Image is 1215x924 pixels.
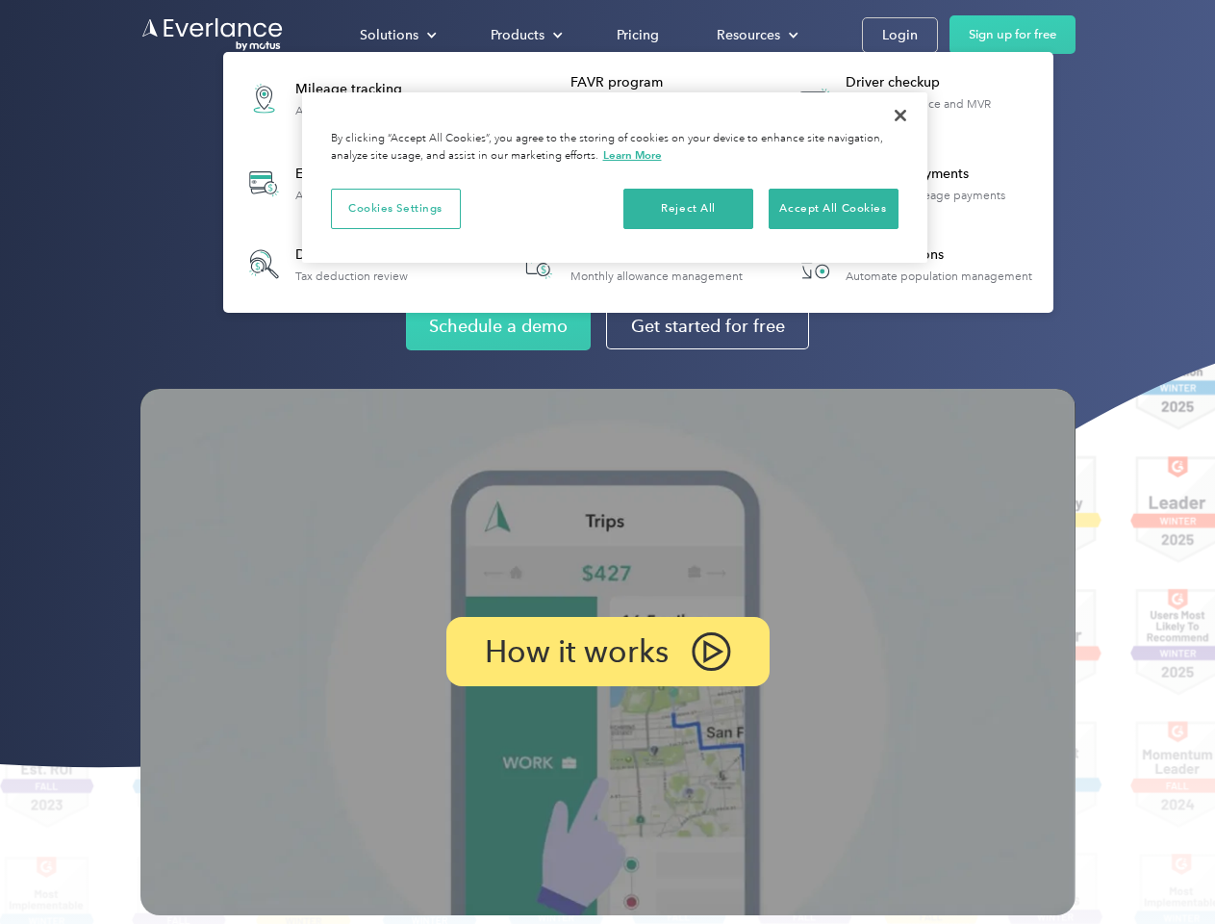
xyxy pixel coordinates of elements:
a: Accountable planMonthly allowance management [508,233,752,295]
a: Login [862,17,938,53]
div: Driver checkup [846,73,1043,92]
a: Sign up for free [949,15,1076,54]
a: Go to homepage [140,16,285,53]
a: HR IntegrationsAutomate population management [783,233,1042,295]
div: Solutions [341,18,452,52]
div: Resources [697,18,814,52]
div: Automatic mileage logs [295,104,420,117]
div: FAVR program [570,73,768,92]
button: Accept All Cookies [769,189,899,229]
button: Cookies Settings [331,189,461,229]
div: Cookie banner [302,92,927,263]
nav: Products [223,52,1053,313]
div: By clicking “Accept All Cookies”, you agree to the storing of cookies on your device to enhance s... [331,131,899,165]
div: Products [491,23,544,47]
div: Resources [717,23,780,47]
a: Get started for free [606,303,809,349]
div: Solutions [360,23,418,47]
a: Mileage trackingAutomatic mileage logs [233,64,430,134]
div: HR Integrations [846,245,1032,265]
a: Expense trackingAutomatic transaction logs [233,148,443,218]
div: Expense tracking [295,165,434,184]
button: Reject All [623,189,753,229]
a: Schedule a demo [406,302,591,350]
p: How it works [485,640,669,663]
div: Pricing [617,23,659,47]
div: Tax deduction review [295,269,408,283]
div: Products [471,18,578,52]
div: Login [882,23,918,47]
a: More information about your privacy, opens in a new tab [603,148,662,162]
div: Deduction finder [295,245,408,265]
a: Pricing [597,18,678,52]
div: Monthly allowance management [570,269,743,283]
a: FAVR programFixed & Variable Rate reimbursement design & management [508,64,769,134]
div: Mileage tracking [295,80,420,99]
div: Automate population management [846,269,1032,283]
a: Deduction finderTax deduction review [233,233,418,295]
input: Submit [141,115,239,155]
a: Driver checkupLicense, insurance and MVR verification [783,64,1044,134]
div: Privacy [302,92,927,263]
div: Automatic transaction logs [295,189,434,202]
div: License, insurance and MVR verification [846,97,1043,124]
button: Close [879,94,922,137]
